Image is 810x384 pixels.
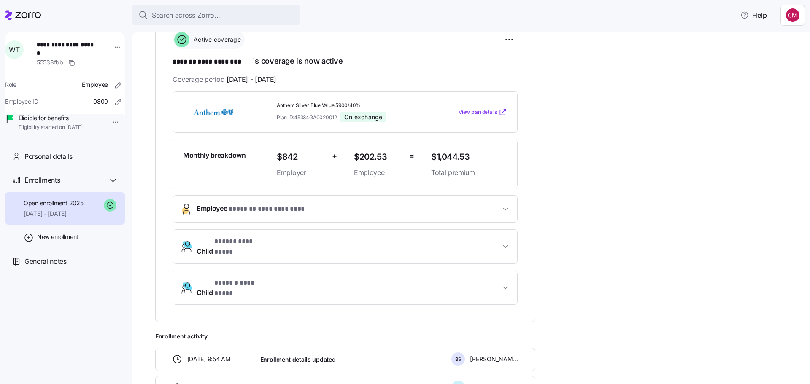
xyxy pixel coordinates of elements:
[786,8,799,22] img: c76f7742dad050c3772ef460a101715e
[332,150,337,162] span: +
[734,7,774,24] button: Help
[260,355,336,364] span: Enrollment details updated
[191,35,241,44] span: Active coverage
[183,150,246,161] span: Monthly breakdown
[197,203,313,215] span: Employee
[277,114,337,121] span: Plan ID: 45334GA0020012
[173,56,518,67] h1: 's coverage is now active
[354,150,402,164] span: $202.53
[197,278,271,298] span: Child
[9,46,19,53] span: W T
[431,167,507,178] span: Total premium
[173,74,276,85] span: Coverage period
[93,97,108,106] span: 0800
[187,355,231,363] span: [DATE] 9:54 AM
[470,355,518,363] span: [PERSON_NAME]
[19,114,83,122] span: Eligible for benefits
[197,236,271,257] span: Child
[277,150,325,164] span: $842
[459,108,497,116] span: View plan details
[5,97,38,106] span: Employee ID
[152,10,220,21] span: Search across Zorro...
[459,108,507,116] a: View plan details
[409,150,414,162] span: =
[37,58,63,67] span: 55538fbb
[132,5,300,25] button: Search across Zorro...
[24,256,67,267] span: General notes
[740,10,767,20] span: Help
[19,124,83,131] span: Eligibility started on [DATE]
[24,175,60,185] span: Enrollments
[82,81,108,89] span: Employee
[227,74,276,85] span: [DATE] - [DATE]
[431,150,507,164] span: $1,044.53
[5,81,16,89] span: Role
[155,332,535,341] span: Enrollment activity
[277,167,325,178] span: Employer
[354,167,402,178] span: Employee
[24,151,73,162] span: Personal details
[24,199,83,207] span: Open enrollment 2025
[344,113,383,121] span: On exchange
[37,233,78,241] span: New enrollment
[277,102,424,109] span: Anthem Silver Blue Value 5900/40%
[455,357,461,362] span: B S
[183,102,244,122] img: Anthem
[24,209,83,218] span: [DATE] - [DATE]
